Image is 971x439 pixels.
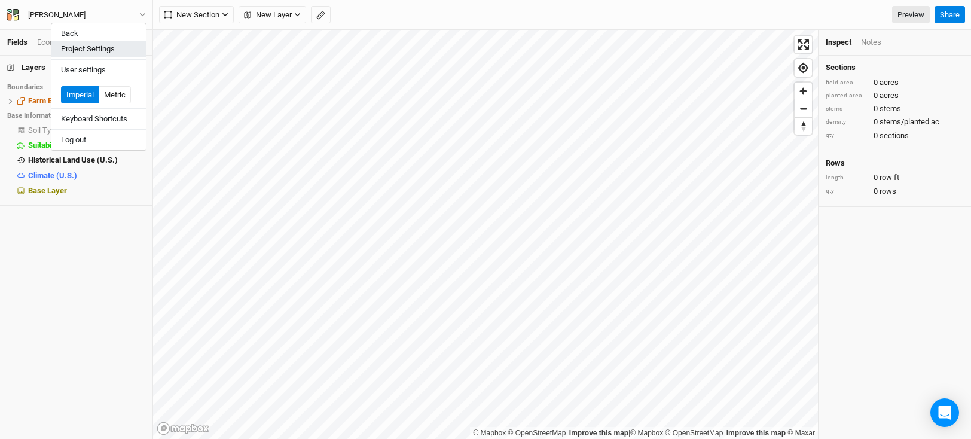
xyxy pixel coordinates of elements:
[37,37,75,48] div: Economics
[28,96,81,105] span: Farm Boundary
[826,158,964,168] h4: Rows
[880,130,909,141] span: sections
[164,9,219,21] span: New Section
[28,156,145,165] div: Historical Land Use (U.S.)
[473,427,815,439] div: |
[51,111,146,127] button: Keyboard Shortcuts
[28,126,125,135] span: Soil Types & Attributes (U.S.)
[665,429,723,437] a: OpenStreetMap
[28,171,77,180] span: Climate (U.S.)
[795,59,812,77] button: Find my location
[239,6,306,24] button: New Layer
[311,6,331,24] button: Shortcut: M
[61,86,99,104] button: Imperial
[880,172,899,183] span: row ft
[508,429,566,437] a: OpenStreetMap
[880,186,896,197] span: rows
[795,36,812,53] button: Enter fullscreen
[7,63,45,72] span: Layers
[795,118,812,135] span: Reset bearing to north
[880,77,899,88] span: acres
[826,37,851,48] div: Inspect
[930,398,959,427] div: Open Intercom Messenger
[28,126,145,135] div: Soil Types & Attributes (U.S.)
[7,38,28,47] a: Fields
[726,429,786,437] a: Improve this map
[826,131,868,140] div: qty
[826,90,964,101] div: 0
[6,8,146,22] button: [PERSON_NAME]
[861,37,881,48] div: Notes
[28,141,145,150] div: Suitability (U.S.)
[51,41,146,57] button: Project Settings
[826,118,868,127] div: density
[28,141,84,150] span: Suitability (U.S.)
[880,90,899,101] span: acres
[892,6,930,24] a: Preview
[795,100,812,117] button: Zoom out
[28,96,145,106] div: Farm Boundary
[826,103,964,114] div: 0
[826,187,868,196] div: qty
[244,9,292,21] span: New Layer
[51,132,146,148] button: Log out
[826,78,868,87] div: field area
[880,117,939,127] span: stems/planted ac
[473,429,506,437] a: Mapbox
[935,6,965,24] button: Share
[826,173,868,182] div: length
[826,63,964,72] h4: Sections
[795,83,812,100] button: Zoom in
[28,186,67,195] span: Base Layer
[51,26,146,41] button: Back
[826,92,868,100] div: planted area
[99,86,131,104] button: Metric
[795,117,812,135] button: Reset bearing to north
[826,130,964,141] div: 0
[153,30,818,439] canvas: Map
[28,171,145,181] div: Climate (U.S.)
[28,186,145,196] div: Base Layer
[826,105,868,114] div: stems
[630,429,663,437] a: Mapbox
[159,6,234,24] button: New Section
[51,62,146,78] button: User settings
[826,117,964,127] div: 0
[28,9,86,21] div: Kevin Vandiver
[569,429,628,437] a: Improve this map
[157,422,209,435] a: Mapbox logo
[826,172,964,183] div: 0
[28,9,86,21] div: [PERSON_NAME]
[880,103,901,114] span: stems
[28,156,118,164] span: Historical Land Use (U.S.)
[787,429,815,437] a: Maxar
[826,77,964,88] div: 0
[826,186,964,197] div: 0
